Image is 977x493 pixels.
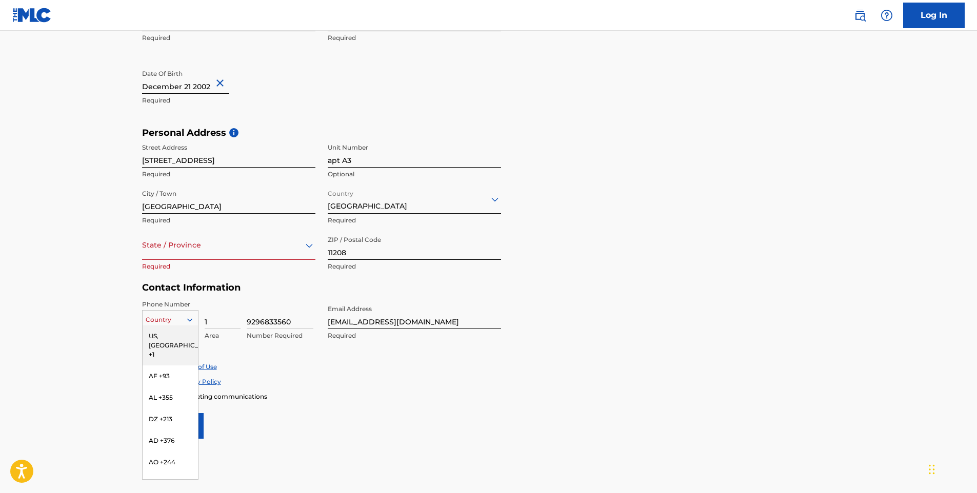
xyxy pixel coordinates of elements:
[876,5,897,26] div: Help
[328,331,501,340] p: Required
[142,33,315,43] p: Required
[143,430,198,451] div: AD +376
[926,444,977,493] iframe: Chat Widget
[12,8,52,23] img: MLC Logo
[328,33,501,43] p: Required
[177,378,221,385] a: Privacy Policy
[328,187,501,212] div: [GEOGRAPHIC_DATA]
[143,325,198,365] div: US, [GEOGRAPHIC_DATA] +1
[142,96,315,105] p: Required
[142,262,315,271] p: Required
[229,128,238,137] span: i
[328,216,501,225] p: Required
[143,365,198,387] div: AF +93
[142,216,315,225] p: Required
[205,331,241,340] p: Area
[328,183,353,198] label: Country
[247,331,313,340] p: Number Required
[143,451,198,473] div: AO +244
[143,387,198,408] div: AL +355
[142,127,835,139] h5: Personal Address
[328,170,501,179] p: Optional
[142,170,315,179] p: Required
[328,262,501,271] p: Required
[850,5,870,26] a: Public Search
[143,408,198,430] div: DZ +213
[929,454,935,485] div: Drag
[854,9,866,22] img: search
[881,9,893,22] img: help
[153,393,267,400] span: Enroll in marketing communications
[142,282,501,294] h5: Contact Information
[214,68,229,99] button: Close
[903,3,965,28] a: Log In
[177,363,217,371] a: Terms of Use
